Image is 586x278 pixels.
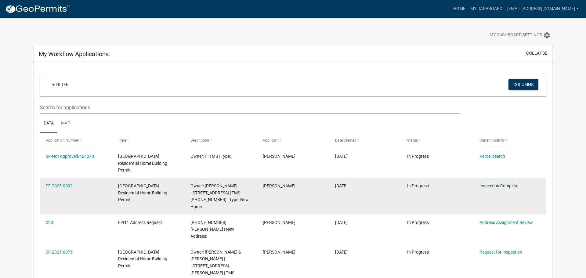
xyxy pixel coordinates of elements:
datatable-header-cell: Description [185,133,257,148]
a: SF-Not Approved-464070 [46,154,94,159]
span: 008-00-00-125 | Brandon Lindsay | New Address: [190,220,234,239]
span: Abbeville County Residential Home Building Permit [118,183,167,202]
span: Charlene Silva [263,183,295,188]
datatable-header-cell: Applicant [257,133,329,148]
a: SF-2025-0092 [46,183,73,188]
a: [EMAIL_ADDRESS][DOMAIN_NAME] [505,3,581,15]
a: SF-2025-0075 [46,250,73,255]
span: Abbeville County Residential Home Building Permit [118,154,167,173]
datatable-header-cell: Current Activity [474,133,546,148]
a: Address Assignment Review [479,220,533,225]
span: In Progress [407,220,429,225]
datatable-header-cell: Status [401,133,474,148]
span: Charlene Silva [263,220,295,225]
span: Description [190,138,209,143]
button: My Dashboard Settingssettings [485,29,555,41]
button: collapse [526,50,547,56]
a: + Filter [47,79,74,90]
datatable-header-cell: Application Number [40,133,112,148]
span: 08/08/2025 [335,220,348,225]
span: Charlene Silva [263,250,295,255]
a: Request for Inspection [479,250,522,255]
a: Map [57,114,74,133]
a: Inspection Complete [479,183,518,188]
h5: My Workflow Applications: [39,50,110,58]
span: Owner: Lindsay, Brandon | 1275 Drake Drive Donalds, SC 29638 | TMS 008-00-00-125 | Type: New Home [190,183,249,209]
span: My Dashboard Settings [490,32,542,39]
a: 020 [46,220,53,225]
span: Owner: | | TMS | Type: [190,154,231,159]
datatable-header-cell: Date Created [329,133,401,148]
datatable-header-cell: Type [112,133,185,148]
span: E-911 Address Request [118,220,162,225]
span: Date Created [335,138,356,143]
span: Applicant [263,138,279,143]
a: Parcel search [479,154,505,159]
span: 08/14/2025 [335,183,348,188]
span: Abbeville County Residential Home Building Permit [118,250,167,269]
span: 06/23/2025 [335,250,348,255]
input: Search for applications [40,101,460,114]
a: My Dashboard [468,3,505,15]
a: Data [40,114,57,133]
span: Status [407,138,418,143]
span: In Progress [407,154,429,159]
span: 08/14/2025 [335,154,348,159]
a: Home [451,3,468,15]
span: Application Number [46,138,79,143]
span: Type [118,138,126,143]
i: settings [543,32,551,39]
span: In Progress [407,250,429,255]
span: Charlene Silva [263,154,295,159]
span: In Progress [407,183,429,188]
button: Columns [508,79,538,90]
span: Current Activity [479,138,505,143]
